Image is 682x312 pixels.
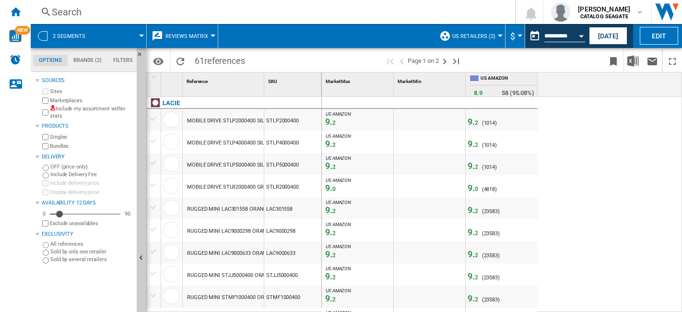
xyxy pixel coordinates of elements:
[332,296,336,303] span: 2
[398,79,422,84] span: Market Min
[468,293,478,303] span: 9.
[42,77,133,84] div: Sources
[482,208,500,215] div: 23583 reviews
[479,89,482,96] span: 9
[68,55,107,66] md-tab-item: Brands (2)
[325,249,336,259] span: 9.
[482,275,500,281] div: 23583 reviews
[187,79,208,84] span: Reference
[484,164,495,170] span: 1014
[482,230,500,237] div: 23583 reviews
[475,274,478,281] span: 2
[450,49,462,72] button: Last page
[326,266,351,271] span: US AMAZON
[468,205,478,215] span: 9.
[187,176,281,198] div: MOBILE DRIVE STLR2000400 GREY 2TB
[264,241,321,264] div: LAC9000633
[475,186,478,192] span: 0
[326,156,351,161] span: US AMAZON
[468,139,478,149] span: 9.
[187,220,284,242] div: RUGGED MINI LAC9000298 ORANGE 2TB
[50,220,133,227] label: Exclude unavailables
[40,210,48,217] div: 0
[50,133,133,141] label: Singles
[573,26,590,43] button: Open calendar
[165,33,208,39] span: Reviews Matrix
[525,24,587,48] div: This report is based on a date in the past.
[475,252,478,259] span: 2
[468,227,478,237] span: 9.
[163,72,182,87] div: Sort None
[43,242,49,248] input: All references
[326,200,351,205] span: US AMAZON
[506,24,525,48] md-menu: Currency
[510,24,520,48] div: $
[468,249,478,259] span: 9.
[551,2,570,22] img: profile.jpg
[468,271,478,281] span: 9.
[42,199,133,207] div: Availability 12 Days
[452,33,495,39] span: US retailers (2)
[468,72,538,96] div: US AMAZON Average rating of US AMAZON 58 offers with reviews sold by US AMAZON
[187,154,284,176] div: MOBILE DRIVE STLP5000400 SILVER 5TB
[43,165,49,171] input: OFF (price only)
[482,120,497,126] div: 1014 reviews
[42,189,48,195] input: Display delivery price
[35,24,141,48] div: 2 segments
[50,171,133,178] label: Include Delivery Fee
[623,49,643,72] button: Download in Excel
[50,105,56,111] img: mysite-not-bg-18x18.png
[43,257,49,264] input: Sold by several retailers
[190,49,250,70] span: 61
[187,264,286,287] div: RUGGED MINI STJJ5000400 ORANGE 5TB
[484,297,498,303] span: 23583
[475,142,478,148] span: 2
[325,183,336,193] span: 9.
[122,210,133,217] div: 90
[15,26,30,35] span: NEW
[326,133,351,139] span: US AMAZON
[325,293,336,303] span: 9.
[50,248,133,255] label: Sold by only one retailer
[475,296,478,303] span: 2
[385,49,396,72] button: First page
[475,208,478,215] span: 2
[50,97,133,104] label: Marketplaces
[9,30,22,42] img: wise-card.svg
[332,274,336,281] span: 2
[468,183,478,193] span: 9.
[137,48,148,65] button: Hide
[264,286,321,308] div: STMF1000400
[185,72,264,87] div: Reference Sort None
[264,197,321,219] div: LAC301558
[325,139,336,149] span: 9.
[510,31,515,41] span: $
[187,198,281,220] div: RUGGED MINI LAC301558 ORANGE 1TB
[468,117,478,127] span: 9.
[326,178,351,183] span: US AMAZON
[468,161,478,171] span: 9.
[326,111,351,117] span: US AMAZON
[187,110,284,132] div: MOBILE DRIVE STLP2000400 SILVER 2TB
[484,230,498,237] span: 23583
[325,205,336,215] span: 9.
[325,227,336,237] span: 9.
[396,72,465,87] div: Sort None
[484,252,498,259] span: 23583
[408,49,439,72] span: Page 1 on 2
[326,222,351,227] span: US AMAZON
[484,142,495,148] span: 1014
[332,208,336,215] span: 2
[325,271,336,281] span: 9.
[439,49,450,72] button: Next page
[266,72,321,87] div: Sort None
[332,230,336,237] span: 2
[604,49,623,72] button: Bookmark this report
[484,186,495,192] span: 4818
[627,55,639,67] img: excel-24x24.png
[525,26,544,46] button: md-calendar
[264,219,321,241] div: LAC9000298
[332,164,336,170] span: 2
[580,13,628,20] b: CATALOG SEAGATE
[42,230,133,238] div: Exclusivity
